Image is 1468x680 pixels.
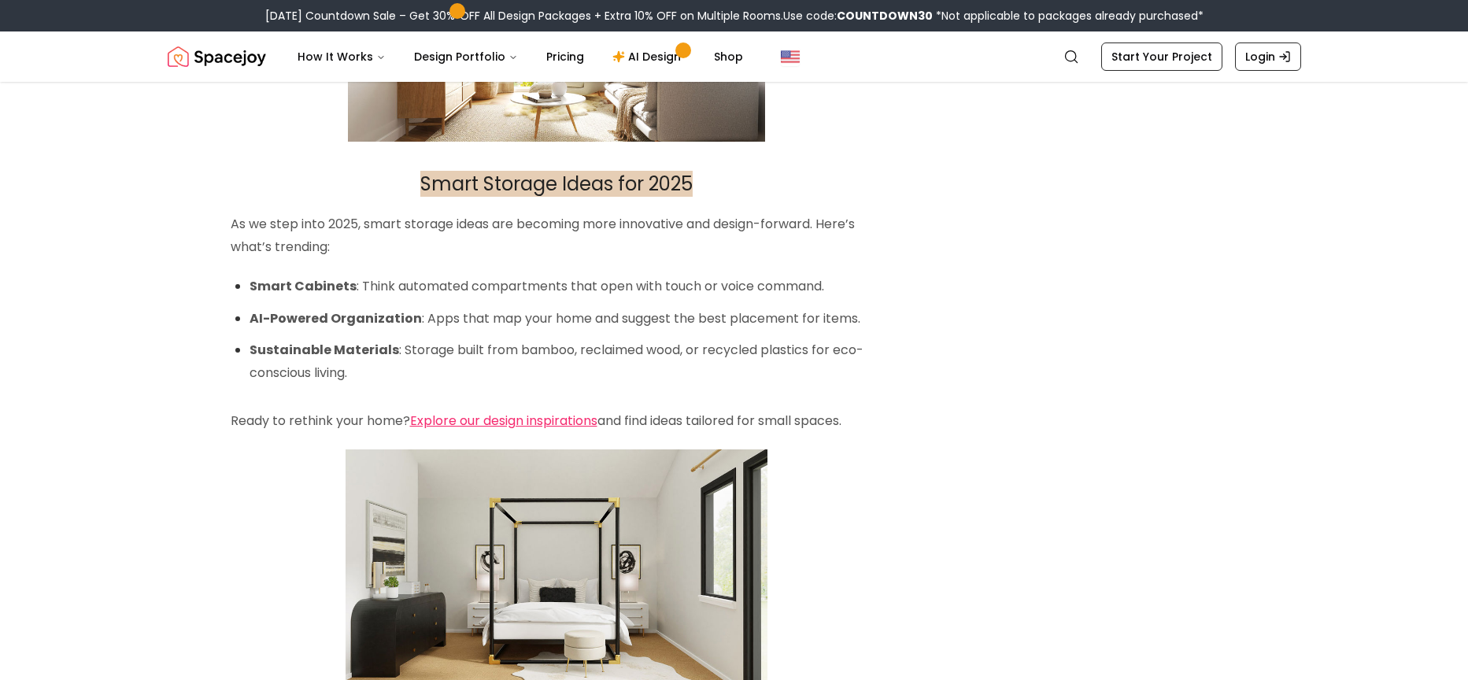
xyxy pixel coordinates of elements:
a: Login [1235,42,1301,71]
p: As we step into 2025, smart storage ideas are becoming more innovative and design-forward. Here’s... [231,213,882,259]
a: Shop [701,41,756,72]
span: Use code: [783,8,933,24]
strong: Sustainable Materials [250,341,399,359]
button: Design Portfolio [401,41,531,72]
p: : Storage built from bamboo, reclaimed wood, or recycled plastics for eco-conscious living. [250,339,882,385]
span: *Not applicable to packages already purchased* [933,8,1204,24]
p: Ready to rethink your home? and find ideas tailored for small spaces. [231,410,882,433]
img: United States [781,47,800,66]
strong: AI-Powered Organization [250,309,422,327]
a: Spacejoy [168,41,266,72]
p: : Apps that map your home and suggest the best placement for items. [250,308,882,331]
button: How It Works [285,41,398,72]
div: [DATE] Countdown Sale – Get 30% OFF All Design Packages + Extra 10% OFF on Multiple Rooms. [265,8,1204,24]
nav: Main [285,41,756,72]
p: : Think automated compartments that open with touch or voice command. [250,275,882,298]
a: Pricing [534,41,597,72]
nav: Global [168,31,1301,82]
a: Explore our design inspirations [410,412,597,430]
span: Smart Storage Ideas for 2025 [420,171,693,197]
img: Spacejoy Logo [168,41,266,72]
a: Start Your Project [1101,42,1222,71]
a: AI Design [600,41,698,72]
strong: Smart Cabinets [250,277,357,295]
b: COUNTDOWN30 [837,8,933,24]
